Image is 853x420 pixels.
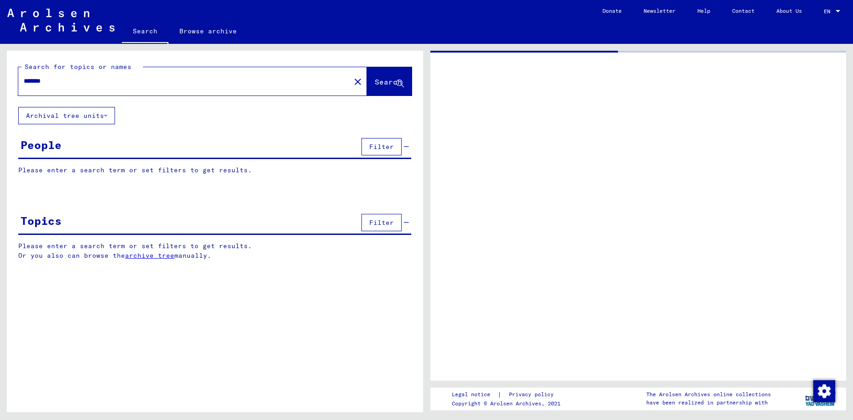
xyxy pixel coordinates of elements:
a: Browse archive [168,20,248,42]
p: Please enter a search term or set filters to get results. Or you also can browse the manually. [18,241,412,261]
div: People [21,137,62,153]
button: Search [367,67,412,96]
span: Filter [369,218,394,227]
p: have been realized in partnership with [646,399,771,407]
a: archive tree [125,251,174,260]
p: Please enter a search term or set filters to get results. [18,165,411,175]
span: EN [824,8,834,15]
mat-label: Search for topics or names [25,63,131,71]
a: Search [122,20,168,44]
a: Privacy policy [502,390,565,399]
p: Copyright © Arolsen Archives, 2021 [452,399,565,408]
div: | [452,390,565,399]
button: Filter [361,214,402,231]
img: yv_logo.png [803,387,837,410]
a: Legal notice [452,390,497,399]
button: Clear [349,72,367,90]
button: Archival tree units [18,107,115,124]
img: Change consent [813,380,835,402]
img: Arolsen_neg.svg [7,9,115,32]
span: Filter [369,143,394,151]
mat-icon: close [352,76,363,87]
span: Search [375,77,402,86]
p: The Arolsen Archives online collections [646,390,771,399]
div: Topics [21,213,62,229]
button: Filter [361,138,402,155]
